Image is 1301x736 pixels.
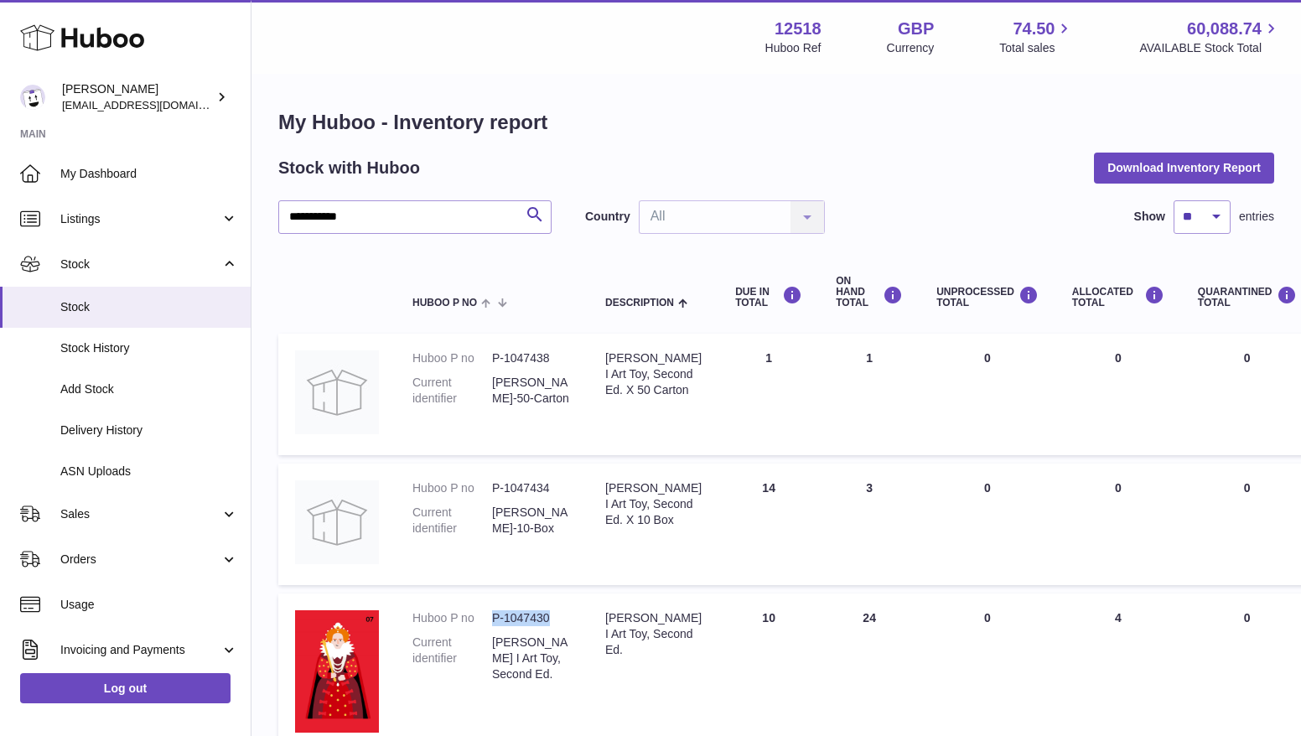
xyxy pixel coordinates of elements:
[585,209,630,225] label: Country
[718,334,819,455] td: 1
[60,381,238,397] span: Add Stock
[1134,209,1165,225] label: Show
[492,375,572,407] dd: [PERSON_NAME]-50-Carton
[60,422,238,438] span: Delivery History
[718,464,819,585] td: 14
[999,40,1074,56] span: Total sales
[60,506,220,522] span: Sales
[60,552,220,568] span: Orders
[920,334,1055,455] td: 0
[492,635,572,682] dd: [PERSON_NAME] I Art Toy, Second Ed.
[412,350,492,366] dt: Huboo P no
[605,350,702,398] div: [PERSON_NAME] I Art Toy, Second Ed. X 50 Carton
[775,18,822,40] strong: 12518
[1055,464,1181,585] td: 0
[735,286,802,308] div: DUE IN TOTAL
[1055,334,1181,455] td: 0
[605,480,702,528] div: [PERSON_NAME] I Art Toy, Second Ed. X 10 Box
[1094,153,1274,183] button: Download Inventory Report
[1013,18,1055,40] span: 74.50
[60,340,238,356] span: Stock History
[1139,18,1281,56] a: 60,088.74 AVAILABLE Stock Total
[60,299,238,315] span: Stock
[492,610,572,626] dd: P-1047430
[1239,209,1274,225] span: entries
[492,505,572,536] dd: [PERSON_NAME]-10-Box
[412,480,492,496] dt: Huboo P no
[1198,286,1297,308] div: QUARANTINED Total
[60,257,220,272] span: Stock
[412,610,492,626] dt: Huboo P no
[1072,286,1164,308] div: ALLOCATED Total
[278,157,420,179] h2: Stock with Huboo
[819,334,920,455] td: 1
[492,480,572,496] dd: P-1047434
[605,298,674,308] span: Description
[1187,18,1262,40] span: 60,088.74
[999,18,1074,56] a: 74.50 Total sales
[295,610,379,733] img: product image
[412,505,492,536] dt: Current identifier
[20,85,45,110] img: caitlin@fancylamp.co
[836,276,903,309] div: ON HAND Total
[898,18,934,40] strong: GBP
[20,673,231,703] a: Log out
[60,211,220,227] span: Listings
[1244,481,1251,495] span: 0
[62,81,213,113] div: [PERSON_NAME]
[1244,611,1251,625] span: 0
[60,642,220,658] span: Invoicing and Payments
[1244,351,1251,365] span: 0
[60,166,238,182] span: My Dashboard
[412,375,492,407] dt: Current identifier
[295,480,379,564] img: product image
[60,464,238,479] span: ASN Uploads
[936,286,1039,308] div: UNPROCESSED Total
[412,635,492,682] dt: Current identifier
[62,98,246,111] span: [EMAIL_ADDRESS][DOMAIN_NAME]
[819,464,920,585] td: 3
[887,40,935,56] div: Currency
[920,464,1055,585] td: 0
[492,350,572,366] dd: P-1047438
[1139,40,1281,56] span: AVAILABLE Stock Total
[412,298,477,308] span: Huboo P no
[278,109,1274,136] h1: My Huboo - Inventory report
[60,597,238,613] span: Usage
[765,40,822,56] div: Huboo Ref
[605,610,702,658] div: [PERSON_NAME] I Art Toy, Second Ed.
[295,350,379,434] img: product image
